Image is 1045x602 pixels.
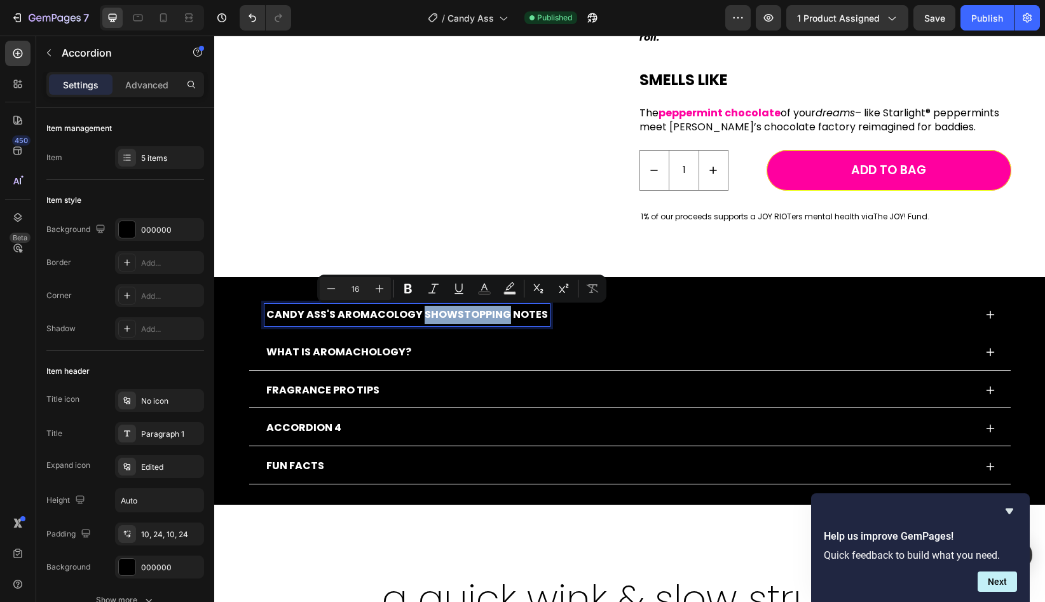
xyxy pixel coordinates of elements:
button: 1 product assigned [786,5,908,31]
span: Save [924,13,945,24]
div: Edited [141,462,201,473]
button: decrement [426,115,454,154]
div: Background [46,561,90,573]
p: Accordion [62,45,170,60]
input: quantity [454,115,485,154]
div: Item style [46,195,81,206]
div: Undo/Redo [240,5,291,31]
div: Beta [10,233,31,243]
button: 7 [5,5,95,31]
div: 000000 [141,562,201,573]
div: Corner [46,290,72,301]
button: Hide survey [1002,503,1017,519]
div: Title [46,428,62,439]
div: Rich Text Editor. Editing area: main [50,420,112,442]
div: Add to BAG [637,127,712,143]
p: 7 [83,10,89,25]
div: Item management [46,123,112,134]
div: No icon [141,395,201,407]
div: Padding [46,526,93,543]
button: Next question [978,571,1017,592]
span: 1% of our proceeds supports a JOY RIOTers mental health via [427,175,659,186]
button: Publish [960,5,1014,31]
p: CANDY ASS'S AROMACOLOGY SHOWSTOPPING NOTES [52,270,334,289]
span: / [442,11,445,25]
p: FUN FACTS [52,421,110,440]
div: Shadow [46,323,76,334]
p: Accordion 4 [52,383,127,402]
button: increment [485,115,514,154]
div: Rich Text Editor. Editing area: main [50,306,199,328]
div: Rich Text Editor. Editing area: main [50,381,129,404]
div: Rich Text Editor. Editing area: main [50,344,167,366]
i: dreams [601,70,641,85]
div: Border [46,257,71,268]
div: Item [46,152,62,163]
div: Rich Text Editor. Editing area: main [50,268,336,291]
div: Editor contextual toolbar [317,275,606,303]
div: Add... [141,257,201,269]
button: Add to BAG [552,114,797,156]
div: 000000 [141,224,201,236]
div: Item header [46,366,90,377]
span: Candy Ass [447,11,494,25]
div: Paragraph 1 [141,428,201,440]
input: Auto [116,489,203,512]
div: 10, 24, 10, 24 [141,529,201,540]
div: Title icon [46,393,79,405]
span: Published [537,12,572,24]
span: The JOY! Fund [659,175,713,186]
div: 5 items [141,153,201,164]
div: Background [46,221,108,238]
div: Publish [971,11,1003,25]
strong: peppermint chocolate [444,70,566,85]
p: FRAGRANCE PRO TIPS [52,346,165,364]
div: 450 [12,135,31,146]
p: The of your – like Starlight® peppermints meet [PERSON_NAME]’s chocolate factory reimagined for b... [425,71,797,99]
p: Quick feedback to build what you need. [824,549,1017,561]
div: Expand icon [46,460,90,471]
p: Settings [63,78,99,92]
p: WHAT IS AROMACHOLOGY? [52,308,197,326]
p: a quick wink & slow strut of [36,529,796,598]
div: Add... [141,291,201,302]
p: Advanced [125,78,168,92]
iframe: Design area [214,36,1045,602]
a: The JOY! Fund [659,173,713,188]
div: Add... [141,324,201,335]
span: . [713,175,715,186]
div: Help us improve GemPages! [824,503,1017,592]
span: 1 product assigned [797,11,880,25]
h2: Help us improve GemPages! [824,529,1017,544]
button: Save [913,5,955,31]
div: Height [46,492,88,509]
